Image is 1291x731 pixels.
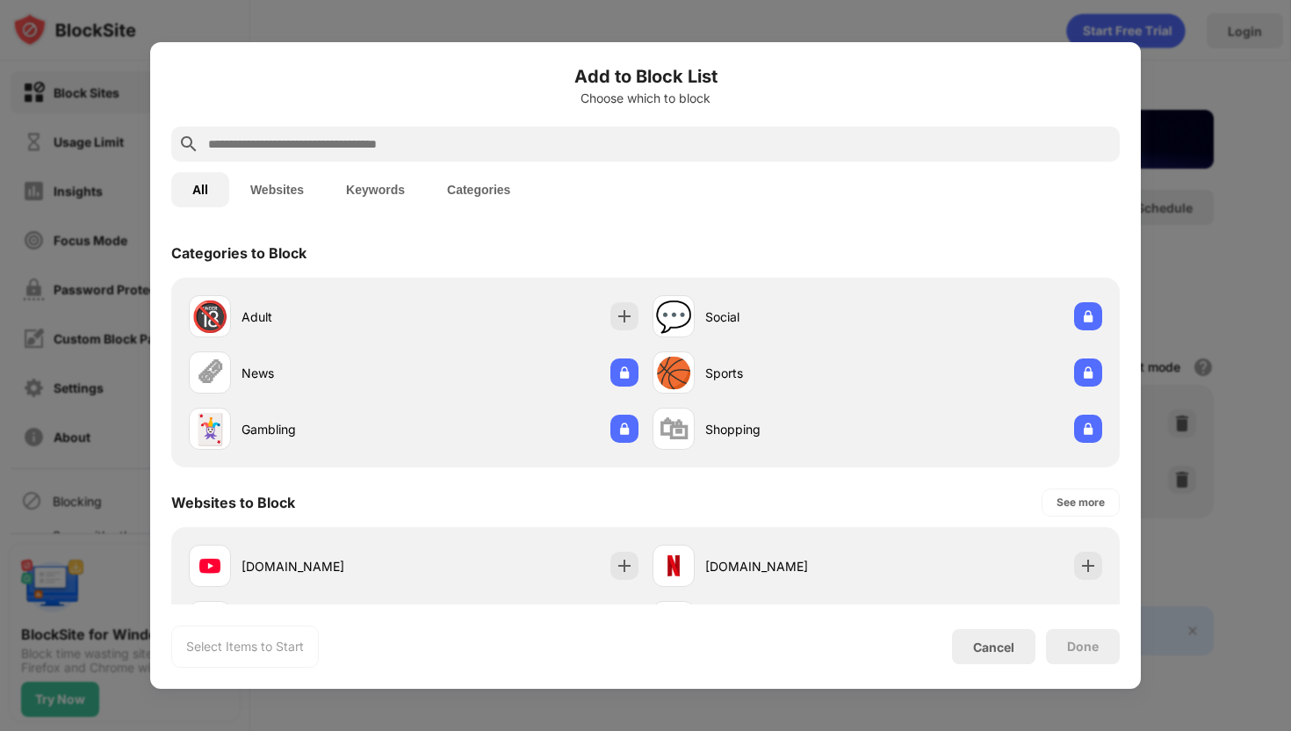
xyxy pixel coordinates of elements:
div: Websites to Block [171,494,295,511]
div: See more [1057,494,1105,511]
div: 🏀 [655,355,692,391]
div: Done [1067,640,1099,654]
div: 🗞 [195,355,225,391]
img: favicons [199,555,220,576]
div: Sports [705,364,877,382]
div: Cancel [973,640,1014,655]
div: 🃏 [191,411,228,447]
div: 💬 [655,299,692,335]
div: Select Items to Start [186,638,304,655]
button: Keywords [325,172,426,207]
button: Categories [426,172,531,207]
div: 🛍 [659,411,689,447]
div: Categories to Block [171,244,307,262]
button: Websites [229,172,325,207]
img: favicons [663,555,684,576]
button: All [171,172,229,207]
div: [DOMAIN_NAME] [242,557,414,575]
div: Social [705,308,877,326]
div: Gambling [242,420,414,438]
img: search.svg [178,134,199,155]
div: Adult [242,308,414,326]
div: [DOMAIN_NAME] [705,557,877,575]
div: Shopping [705,420,877,438]
div: 🔞 [191,299,228,335]
h6: Add to Block List [171,63,1120,90]
div: News [242,364,414,382]
div: Choose which to block [171,91,1120,105]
